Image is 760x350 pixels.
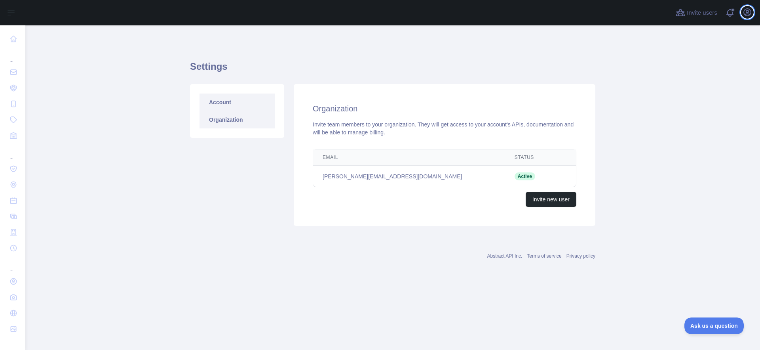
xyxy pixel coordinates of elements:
h1: Settings [190,60,595,79]
div: ... [6,257,19,273]
button: Invite new user [526,192,576,207]
th: Status [505,149,553,166]
a: Terms of service [527,253,561,259]
span: Active [515,172,535,180]
div: ... [6,48,19,63]
th: Email [313,149,505,166]
button: Invite users [674,6,719,19]
a: Account [199,94,275,111]
h2: Organization [313,103,576,114]
a: Organization [199,111,275,128]
div: Invite team members to your organization. They will get access to your account's APIs, documentat... [313,120,576,136]
iframe: Toggle Customer Support [684,317,744,334]
td: [PERSON_NAME][EMAIL_ADDRESS][DOMAIN_NAME] [313,166,505,187]
div: ... [6,144,19,160]
a: Privacy policy [566,253,595,259]
a: Abstract API Inc. [487,253,522,259]
span: Invite users [687,8,717,17]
